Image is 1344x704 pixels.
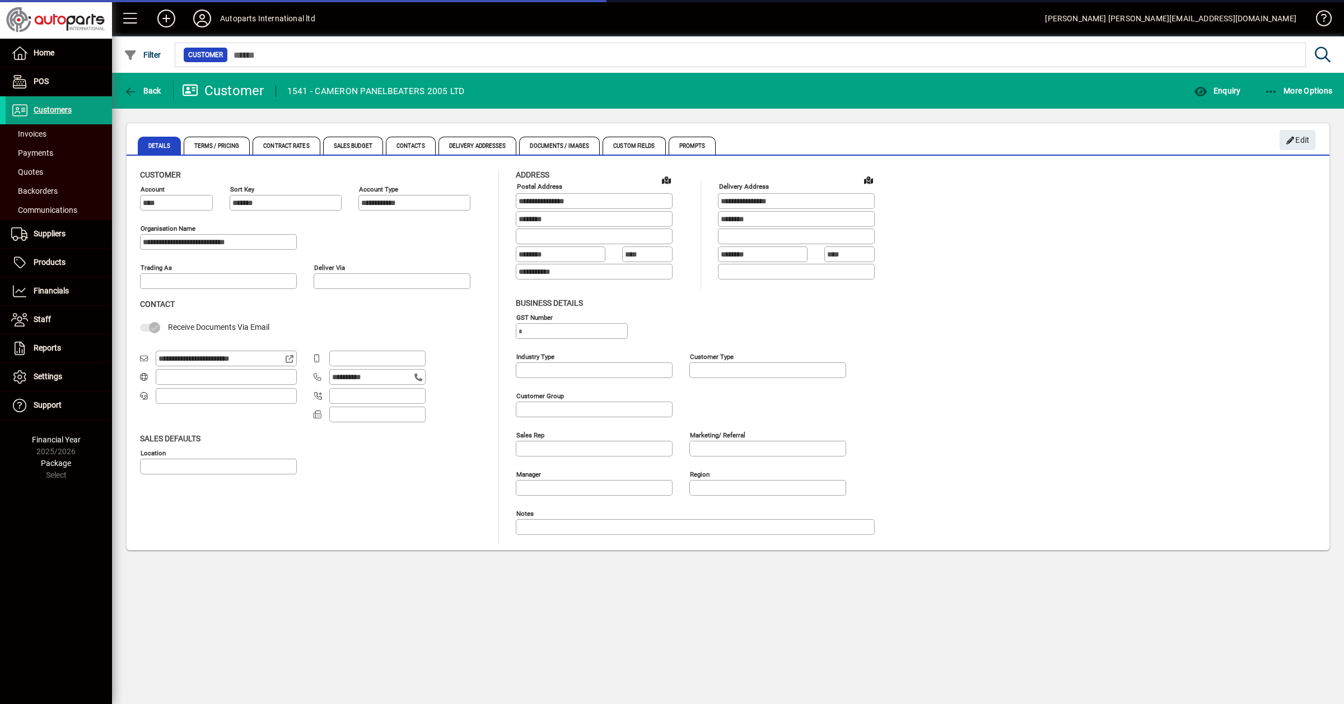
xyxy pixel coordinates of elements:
[121,81,164,101] button: Back
[6,249,112,277] a: Products
[121,45,164,65] button: Filter
[6,162,112,181] a: Quotes
[516,509,534,517] mat-label: Notes
[141,264,172,272] mat-label: Trading as
[516,313,553,321] mat-label: GST Number
[6,68,112,96] a: POS
[34,258,66,267] span: Products
[141,225,195,232] mat-label: Organisation name
[314,264,345,272] mat-label: Deliver via
[6,220,112,248] a: Suppliers
[690,352,734,360] mat-label: Customer type
[438,137,517,155] span: Delivery Addresses
[323,137,383,155] span: Sales Budget
[11,167,43,176] span: Quotes
[148,8,184,29] button: Add
[1194,86,1240,95] span: Enquiry
[6,201,112,220] a: Communications
[34,48,54,57] span: Home
[860,171,878,189] a: View on map
[6,143,112,162] a: Payments
[516,391,564,399] mat-label: Customer group
[184,8,220,29] button: Profile
[141,449,166,456] mat-label: Location
[519,137,600,155] span: Documents / Images
[124,50,161,59] span: Filter
[168,323,269,332] span: Receive Documents Via Email
[34,229,66,238] span: Suppliers
[6,391,112,419] a: Support
[140,434,200,443] span: Sales defaults
[11,206,77,215] span: Communications
[6,363,112,391] a: Settings
[1262,81,1336,101] button: More Options
[141,185,165,193] mat-label: Account
[603,137,665,155] span: Custom Fields
[34,343,61,352] span: Reports
[34,315,51,324] span: Staff
[1264,86,1333,95] span: More Options
[34,105,72,114] span: Customers
[11,148,53,157] span: Payments
[230,185,254,193] mat-label: Sort key
[32,435,81,444] span: Financial Year
[516,352,554,360] mat-label: Industry type
[112,81,174,101] app-page-header-button: Back
[34,77,49,86] span: POS
[138,137,181,155] span: Details
[6,334,112,362] a: Reports
[516,299,583,307] span: Business details
[11,129,46,138] span: Invoices
[34,286,69,295] span: Financials
[184,137,250,155] span: Terms / Pricing
[1286,131,1310,150] span: Edit
[220,10,315,27] div: Autoparts International ltd
[188,49,223,60] span: Customer
[516,470,541,478] mat-label: Manager
[516,431,544,439] mat-label: Sales rep
[657,171,675,189] a: View on map
[359,185,398,193] mat-label: Account Type
[1280,130,1315,150] button: Edit
[1308,2,1330,39] a: Knowledge Base
[1191,81,1243,101] button: Enquiry
[669,137,716,155] span: Prompts
[140,170,181,179] span: Customer
[41,459,71,468] span: Package
[140,300,175,309] span: Contact
[690,470,710,478] mat-label: Region
[34,372,62,381] span: Settings
[386,137,436,155] span: Contacts
[287,82,465,100] div: 1541 - CAMERON PANELBEATERS 2005 LTD
[253,137,320,155] span: Contract Rates
[6,124,112,143] a: Invoices
[6,181,112,201] a: Backorders
[34,400,62,409] span: Support
[516,170,549,179] span: Address
[6,277,112,305] a: Financials
[11,187,58,195] span: Backorders
[6,306,112,334] a: Staff
[124,86,161,95] span: Back
[6,39,112,67] a: Home
[690,431,745,439] mat-label: Marketing/ Referral
[1045,10,1296,27] div: [PERSON_NAME] [PERSON_NAME][EMAIL_ADDRESS][DOMAIN_NAME]
[182,82,264,100] div: Customer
